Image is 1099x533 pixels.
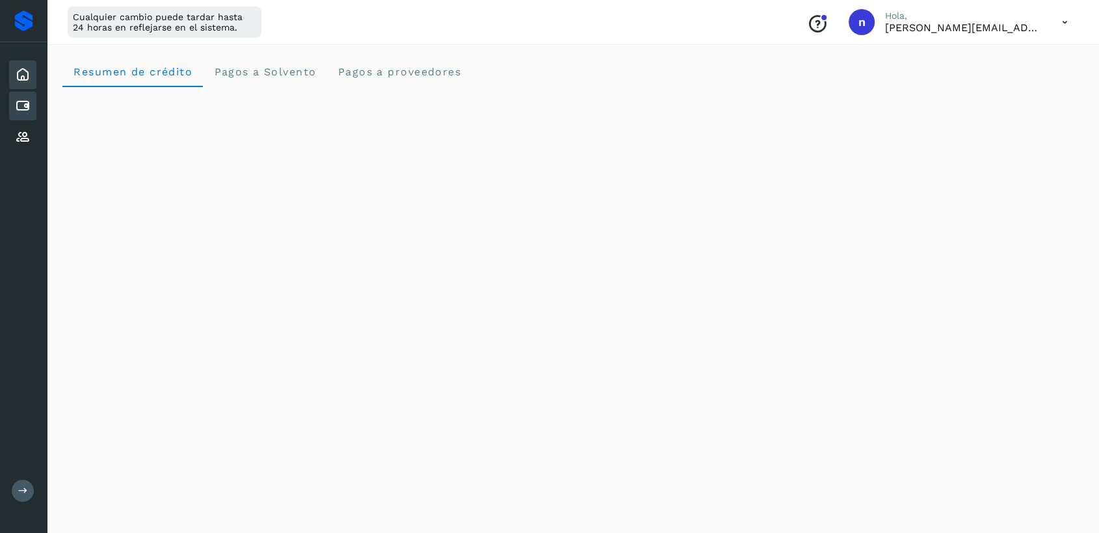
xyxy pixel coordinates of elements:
span: Pagos a Solvento [213,66,316,78]
p: Hola, [885,10,1041,21]
span: Pagos a proveedores [337,66,461,78]
span: Resumen de crédito [73,66,192,78]
div: Cuentas por pagar [9,92,36,120]
p: nelly@shuttlecentral.com [885,21,1041,34]
div: Inicio [9,60,36,89]
div: Cualquier cambio puede tardar hasta 24 horas en reflejarse en el sistema. [68,6,261,38]
div: Proveedores [9,123,36,151]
